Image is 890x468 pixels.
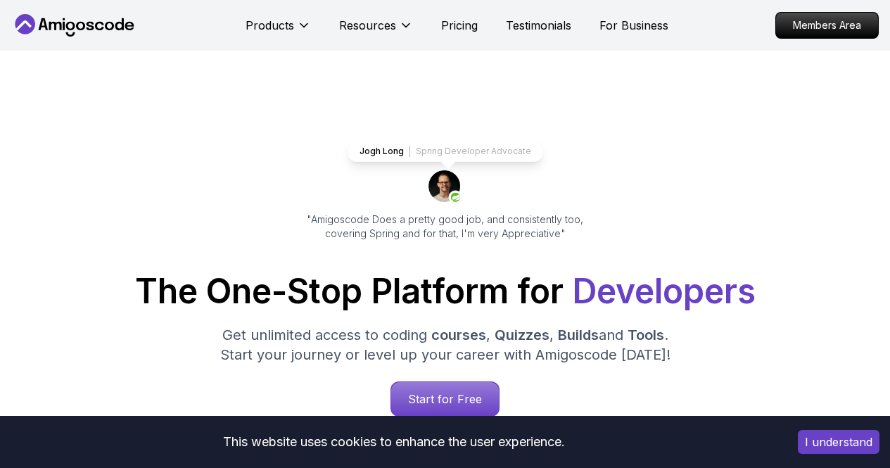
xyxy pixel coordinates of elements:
button: Resources [339,17,413,45]
div: This website uses cookies to enhance the user experience. [11,426,777,457]
span: Tools [628,327,664,343]
a: For Business [599,17,668,34]
button: Products [246,17,311,45]
p: Spring Developer Advocate [416,146,531,157]
span: courses [431,327,486,343]
a: Pricing [441,17,478,34]
button: Accept cookies [798,430,879,454]
p: Products [246,17,294,34]
a: Testimonials [506,17,571,34]
span: Quizzes [495,327,549,343]
a: Start for Free [390,381,500,417]
p: Members Area [776,13,878,38]
p: Resources [339,17,396,34]
p: "Amigoscode Does a pretty good job, and consistently too, covering Spring and for that, I'm very ... [288,213,603,241]
span: Developers [572,270,756,312]
p: Jogh Long [360,146,404,157]
p: Start for Free [391,382,499,416]
a: Members Area [775,12,879,39]
p: Get unlimited access to coding , , and . Start your journey or level up your career with Amigosco... [209,325,682,365]
h1: The One-Stop Platform for [11,274,879,308]
img: josh long [428,170,462,204]
span: Builds [558,327,599,343]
